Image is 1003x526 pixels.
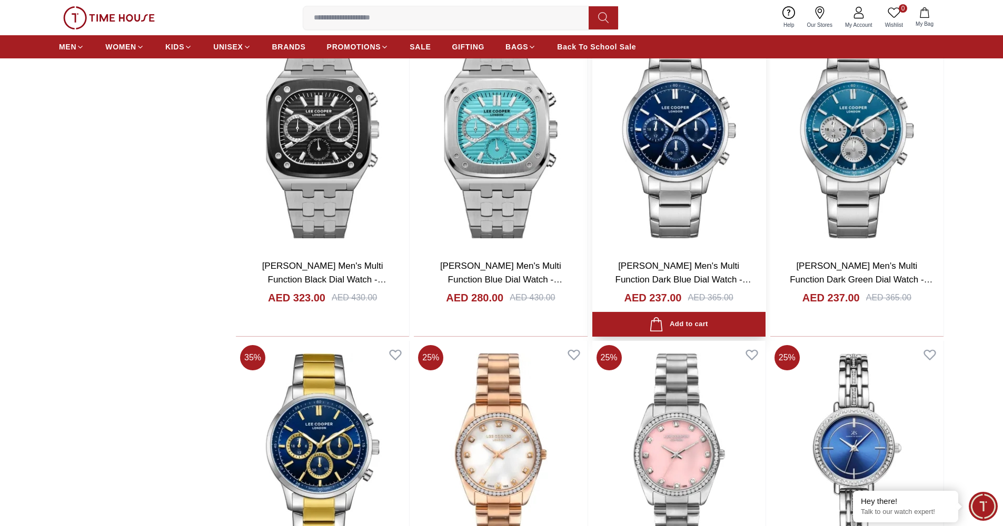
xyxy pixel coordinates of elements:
span: Our Stores [803,21,837,29]
span: 25 % [597,345,622,370]
div: AED 430.00 [510,291,555,304]
span: My Account [841,21,877,29]
a: [PERSON_NAME] Men's Multi Function Dark Blue Dial Watch - LC07998.390 [615,261,751,298]
span: UNISEX [213,42,243,52]
div: Chat Widget [969,492,998,521]
span: GIFTING [452,42,484,52]
img: Lee Cooper Men's Multi Function Black Dial Watch - LC08023.350 [236,25,409,251]
span: 0 [899,4,907,13]
span: Back To School Sale [557,42,636,52]
img: Lee Cooper Men's Multi Function Dark Blue Dial Watch - LC07998.390 [592,25,766,251]
img: ... [63,6,155,29]
a: BAGS [505,37,536,56]
span: My Bag [911,20,938,28]
span: PROMOTIONS [327,42,381,52]
h4: AED 237.00 [802,290,860,305]
button: My Bag [909,5,940,30]
a: KIDS [165,37,192,56]
a: Help [777,4,801,31]
div: Hey there! [861,496,950,507]
a: MEN [59,37,84,56]
span: BAGS [505,42,528,52]
h4: AED 323.00 [268,290,325,305]
a: SALE [410,37,431,56]
span: KIDS [165,42,184,52]
p: Talk to our watch expert! [861,508,950,517]
a: Our Stores [801,4,839,31]
img: Lee Cooper Men's Multi Function Blue Dial Watch - LC08023.300 [414,25,587,251]
span: 35 % [240,345,265,370]
a: PROMOTIONS [327,37,389,56]
div: AED 365.00 [688,291,733,304]
a: [PERSON_NAME] Men's Multi Function Blue Dial Watch - LC08023.300 [440,261,562,298]
a: GIFTING [452,37,484,56]
span: 25 % [418,345,443,370]
span: 25 % [774,345,800,370]
span: BRANDS [272,42,306,52]
span: MEN [59,42,76,52]
div: AED 430.00 [332,291,377,304]
a: BRANDS [272,37,306,56]
button: Add to cart [592,312,766,337]
span: Help [779,21,799,29]
a: Back To School Sale [557,37,636,56]
a: WOMEN [105,37,144,56]
span: Wishlist [881,21,907,29]
a: 0Wishlist [879,4,909,31]
div: Add to cart [649,317,708,331]
a: [PERSON_NAME] Men's Multi Function Dark Green Dial Watch - LC07998.370 [790,261,932,298]
h4: AED 237.00 [624,290,682,305]
div: AED 365.00 [866,291,911,304]
span: SALE [410,42,431,52]
a: UNISEX [213,37,251,56]
a: [PERSON_NAME] Men's Multi Function Black Dial Watch - LC08023.350 [262,261,386,298]
img: Lee Cooper Men's Multi Function Dark Green Dial Watch - LC07998.370 [770,25,944,251]
h4: AED 280.00 [446,290,503,305]
span: WOMEN [105,42,136,52]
